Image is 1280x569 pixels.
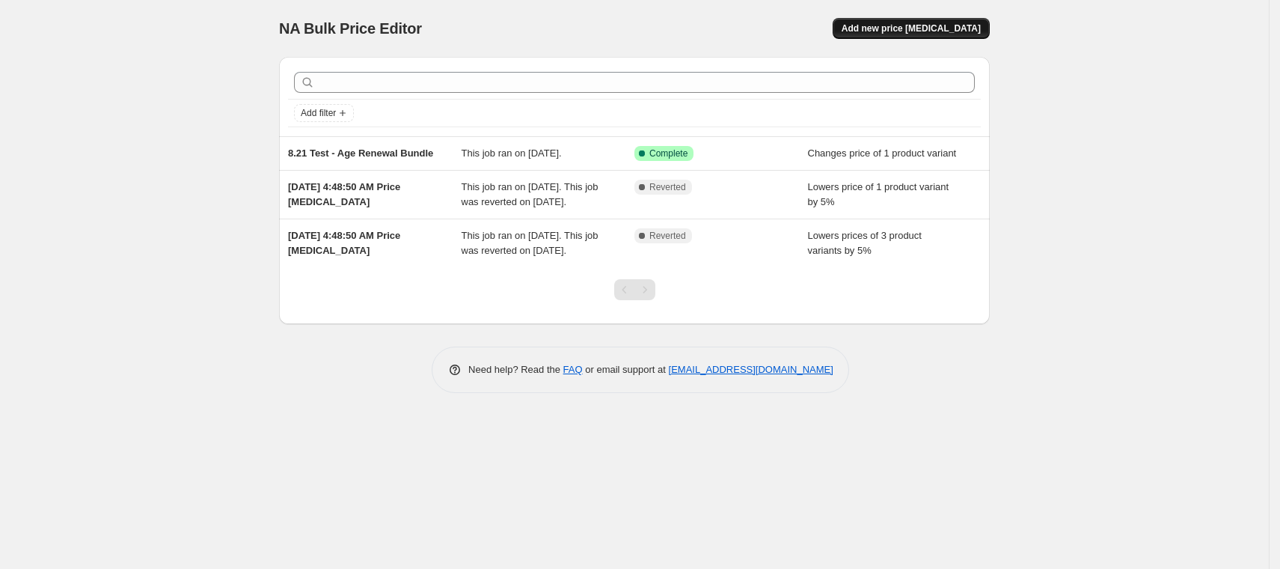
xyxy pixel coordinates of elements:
[288,181,400,207] span: [DATE] 4:48:50 AM Price [MEDICAL_DATA]
[563,364,583,375] a: FAQ
[288,230,400,256] span: [DATE] 4:48:50 AM Price [MEDICAL_DATA]
[649,181,686,193] span: Reverted
[279,20,422,37] span: NA Bulk Price Editor
[462,181,598,207] span: This job ran on [DATE]. This job was reverted on [DATE].
[833,18,990,39] button: Add new price [MEDICAL_DATA]
[808,230,922,256] span: Lowers prices of 3 product variants by 5%
[649,230,686,242] span: Reverted
[669,364,833,375] a: [EMAIL_ADDRESS][DOMAIN_NAME]
[614,279,655,300] nav: Pagination
[808,181,949,207] span: Lowers price of 1 product variant by 5%
[649,147,688,159] span: Complete
[301,107,336,119] span: Add filter
[462,230,598,256] span: This job ran on [DATE]. This job was reverted on [DATE].
[288,147,433,159] span: 8.21 Test - Age Renewal Bundle
[842,22,981,34] span: Add new price [MEDICAL_DATA]
[808,147,957,159] span: Changes price of 1 product variant
[294,104,354,122] button: Add filter
[468,364,563,375] span: Need help? Read the
[583,364,669,375] span: or email support at
[462,147,562,159] span: This job ran on [DATE].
